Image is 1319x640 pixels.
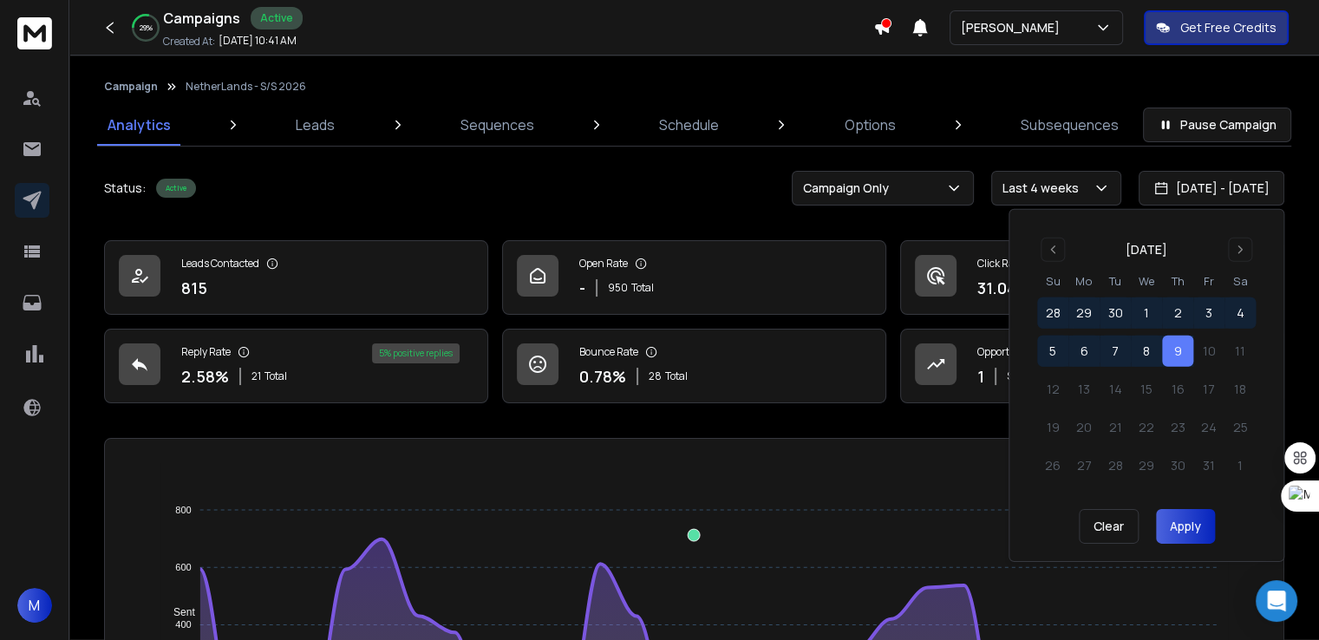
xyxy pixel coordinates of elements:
button: M [17,588,52,623]
tspan: 800 [176,505,192,515]
a: Schedule [649,104,729,146]
button: 2 [1162,297,1193,329]
p: Analytics [108,114,171,135]
a: Open Rate-950Total [502,240,886,315]
button: Pause Campaign [1143,108,1291,142]
a: Analytics [97,104,181,146]
button: [DATE] - [DATE] [1139,171,1284,206]
p: $ 100 [1007,369,1030,383]
p: Reply Rate [181,345,231,359]
th: Tuesday [1100,272,1131,291]
a: Sequences [450,104,545,146]
a: Opportunities1$100 [900,329,1284,403]
a: Options [834,104,906,146]
span: Total [665,369,688,383]
p: Status: [104,180,146,197]
a: Bounce Rate0.78%28Total [502,329,886,403]
th: Saturday [1224,272,1256,291]
button: Apply [1156,509,1215,544]
button: 28 [1037,297,1068,329]
p: [DATE] 10:41 AM [219,34,297,48]
span: Total [631,281,654,295]
div: [DATE] [1126,241,1167,258]
th: Friday [1193,272,1224,291]
button: 4 [1224,297,1256,329]
p: Campaign Only [803,180,896,197]
a: Reply Rate2.58%21Total5% positive replies [104,329,488,403]
p: Last 4 weeks [1002,180,1086,197]
p: Schedule [659,114,719,135]
p: Leads Contacted [181,257,259,271]
button: Get Free Credits [1144,10,1289,45]
th: Monday [1068,272,1100,291]
button: 29 [1068,297,1100,329]
div: 5 % positive replies [372,343,460,363]
a: Leads Contacted815 [104,240,488,315]
p: 31.04 % [977,276,1030,300]
p: [PERSON_NAME] [961,19,1067,36]
span: 28 [649,369,662,383]
span: Total [264,369,287,383]
button: Go to previous month [1041,238,1065,262]
p: Leads [296,114,335,135]
p: Open Rate [579,257,628,271]
button: 6 [1068,336,1100,367]
span: 950 [608,281,628,295]
tspan: 400 [176,619,192,630]
button: 8 [1131,336,1162,367]
a: Leads [285,104,345,146]
a: Subsequences [1010,104,1129,146]
button: 1 [1131,297,1162,329]
p: Sequences [460,114,534,135]
a: Click Rate31.04%253Total [900,240,1284,315]
p: Opportunities [977,345,1042,359]
div: Active [251,7,303,29]
button: 3 [1193,297,1224,329]
p: 29 % [140,23,153,33]
button: 7 [1100,336,1131,367]
span: Sent [160,606,195,618]
p: 0.78 % [579,364,626,389]
p: Options [845,114,896,135]
button: 5 [1037,336,1068,367]
th: Thursday [1162,272,1193,291]
div: Open Intercom Messenger [1256,580,1297,622]
p: Click Rate [977,257,1023,271]
button: 30 [1100,297,1131,329]
button: 9 [1162,336,1193,367]
div: Active [156,179,196,198]
p: NetherLands - S/S 2026 [186,80,306,94]
button: Clear [1079,509,1139,544]
h1: Campaigns [163,8,240,29]
button: Go to next month [1228,238,1252,262]
p: Bounce Rate [579,345,638,359]
p: Created At: [163,35,215,49]
button: Campaign [104,80,158,94]
p: Subsequences [1021,114,1119,135]
span: 21 [251,369,261,383]
p: Get Free Credits [1180,19,1277,36]
p: 1 [977,364,984,389]
th: Wednesday [1131,272,1162,291]
p: 2.58 % [181,364,229,389]
p: - [579,276,585,300]
tspan: 600 [176,562,192,572]
p: 815 [181,276,207,300]
th: Sunday [1037,272,1068,291]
